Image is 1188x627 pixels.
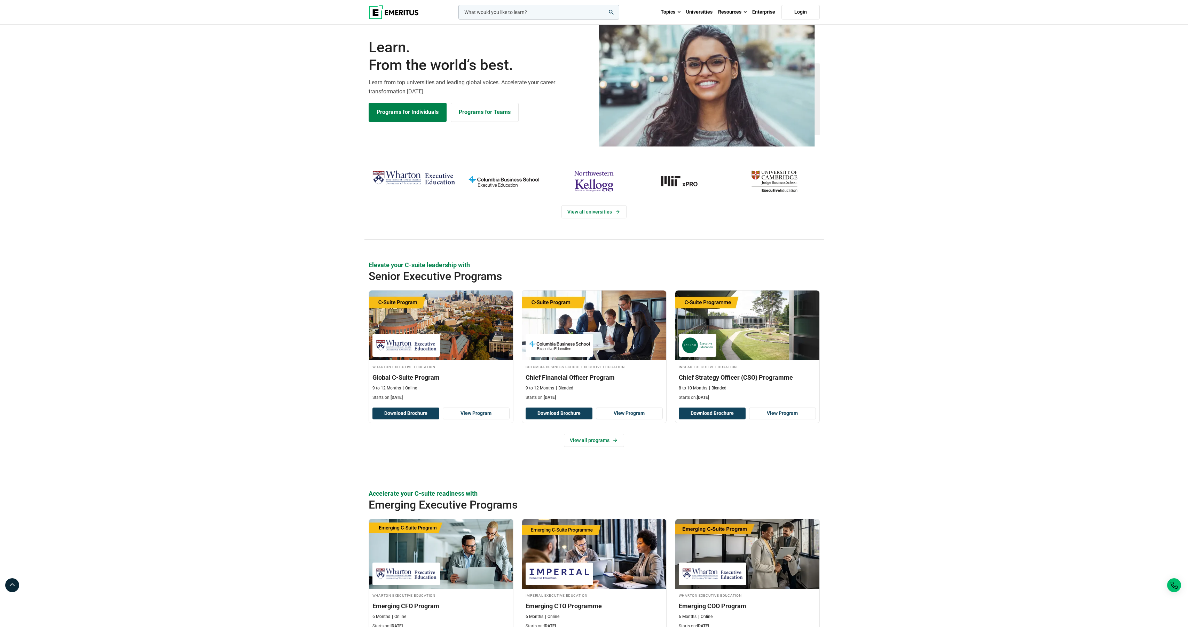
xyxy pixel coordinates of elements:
button: Download Brochure [679,408,746,419]
p: Online [392,614,406,620]
span: From the world’s best. [369,56,590,74]
img: Emerging CFO Program | Online Finance Course [369,519,513,589]
p: Starts on: [372,395,510,401]
p: 6 Months [372,614,390,620]
h3: Emerging CTO Programme [526,602,663,610]
h3: Emerging COO Program [679,602,816,610]
p: Online [545,614,559,620]
p: 9 to 12 Months [372,385,401,391]
img: Wharton Executive Education [376,338,436,353]
h4: INSEAD Executive Education [679,364,816,370]
img: MIT xPRO [643,168,726,195]
a: Login [781,5,820,20]
img: Chief Strategy Officer (CSO) Programme | Online Leadership Course [675,291,819,360]
a: Finance Course by Columbia Business School Executive Education - December 8, 2025 Columbia Busine... [522,291,666,404]
img: northwestern-kellogg [552,168,636,195]
h4: Wharton Executive Education [372,364,510,370]
h2: Senior Executive Programs [369,269,774,283]
p: Online [403,385,417,391]
a: View Program [749,408,816,419]
a: View Program [596,408,663,419]
img: Imperial Executive Education [529,566,590,582]
button: Download Brochure [526,408,592,419]
p: 8 to 10 Months [679,385,707,391]
img: Wharton Executive Education [372,168,455,188]
img: Columbia Business School Executive Education [529,338,590,353]
h3: Chief Strategy Officer (CSO) Programme [679,373,816,382]
p: Elevate your C-suite leadership with [369,261,820,269]
h3: Global C-Suite Program [372,373,510,382]
p: Online [698,614,713,620]
img: Emerging CTO Programme | Online Business Management Course [522,519,666,589]
img: Learn from the world's best [599,19,815,147]
a: View all programs [564,434,624,447]
h3: Emerging CFO Program [372,602,510,610]
input: woocommerce-product-search-field-0 [458,5,619,20]
h1: Learn. [369,39,590,74]
span: [DATE] [391,395,403,400]
p: Blended [556,385,573,391]
p: Starts on: [526,395,663,401]
img: Chief Financial Officer Program | Online Finance Course [522,291,666,360]
a: Leadership Course by INSEAD Executive Education - October 14, 2025 INSEAD Executive Education INS... [675,291,819,404]
p: 9 to 12 Months [526,385,554,391]
p: Blended [709,385,726,391]
img: Emerging COO Program | Online Supply Chain and Operations Course [675,519,819,589]
h3: Chief Financial Officer Program [526,373,663,382]
img: columbia-business-school [462,168,545,195]
a: Leadership Course by Wharton Executive Education - December 17, 2025 Wharton Executive Education ... [369,291,513,404]
a: MIT-xPRO [643,168,726,195]
img: Wharton Executive Education [682,566,743,582]
h4: Wharton Executive Education [372,592,510,598]
a: View Program [443,408,510,419]
p: Accelerate your C-suite readiness with [369,489,820,498]
img: Global C-Suite Program | Online Leadership Course [369,291,513,360]
button: Download Brochure [372,408,439,419]
span: [DATE] [544,395,556,400]
a: Explore Programs [369,103,447,122]
h4: Wharton Executive Education [679,592,816,598]
p: Learn from top universities and leading global voices. Accelerate your career transformation [DATE]. [369,78,590,96]
p: 6 Months [679,614,697,620]
h2: Emerging Executive Programs [369,498,774,512]
img: INSEAD Executive Education [682,338,713,353]
p: Starts on: [679,395,816,401]
p: 6 Months [526,614,543,620]
a: Explore for Business [451,103,519,122]
img: cambridge-judge-business-school [733,168,816,195]
span: [DATE] [697,395,709,400]
h4: Columbia Business School Executive Education [526,364,663,370]
img: Wharton Executive Education [376,566,436,582]
a: View Universities [561,205,627,218]
h4: Imperial Executive Education [526,592,663,598]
